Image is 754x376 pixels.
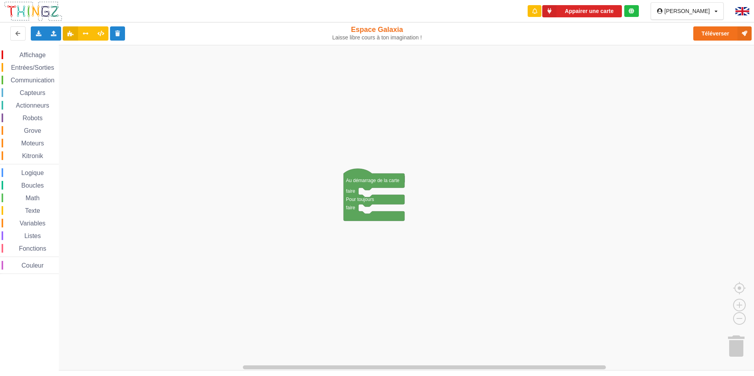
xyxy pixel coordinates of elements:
[664,8,710,14] div: [PERSON_NAME]
[10,64,55,71] span: Entrées/Sorties
[346,205,355,210] text: faire
[21,115,44,121] span: Robots
[20,169,45,176] span: Logique
[735,7,749,15] img: gb.png
[21,262,45,269] span: Couleur
[19,89,47,96] span: Capteurs
[346,178,399,183] text: Au démarrage de la carte
[20,140,45,147] span: Moteurs
[23,127,43,134] span: Grove
[4,1,63,22] img: thingz_logo.png
[624,5,639,17] div: Tu es connecté au serveur de création de Thingz
[9,77,56,84] span: Communication
[19,220,47,227] span: Variables
[24,207,41,214] span: Texte
[693,26,752,41] button: Téléverser
[15,102,50,109] span: Actionneurs
[311,25,443,41] div: Espace Galaxia
[18,52,47,58] span: Affichage
[21,153,44,159] span: Kitronik
[542,5,622,17] button: Appairer une carte
[346,197,374,202] text: Pour toujours
[346,188,355,194] text: faire
[20,182,45,189] span: Boucles
[23,233,42,239] span: Listes
[24,195,41,201] span: Math
[18,245,47,252] span: Fonctions
[311,34,443,41] div: Laisse libre cours à ton imagination !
